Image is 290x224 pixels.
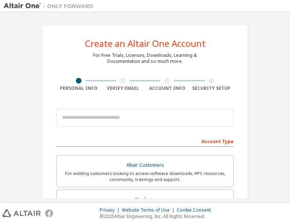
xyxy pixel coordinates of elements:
div: Website Terms of Use [122,207,177,213]
div: Altair Customers [61,160,229,170]
img: altair_logo.svg [2,209,41,217]
img: Altair One [4,2,97,10]
div: Cookie Consent [177,207,215,213]
div: Account Type [56,135,234,147]
img: facebook.svg [45,209,53,217]
div: Students [61,194,229,205]
div: For Free Trials, Licenses, Downloads, Learning & Documentation and so much more. [93,52,197,64]
div: Security Setup [189,85,234,91]
div: Privacy [100,207,122,213]
div: Create an Altair One Account [85,39,206,48]
p: © 2025 Altair Engineering, Inc. All Rights Reserved. [100,213,215,220]
div: Personal Info [56,85,101,91]
div: Verify Email [101,85,145,91]
div: Account Info [145,85,189,91]
div: For existing customers looking to access software downloads, HPC resources, community, trainings ... [61,170,229,182]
